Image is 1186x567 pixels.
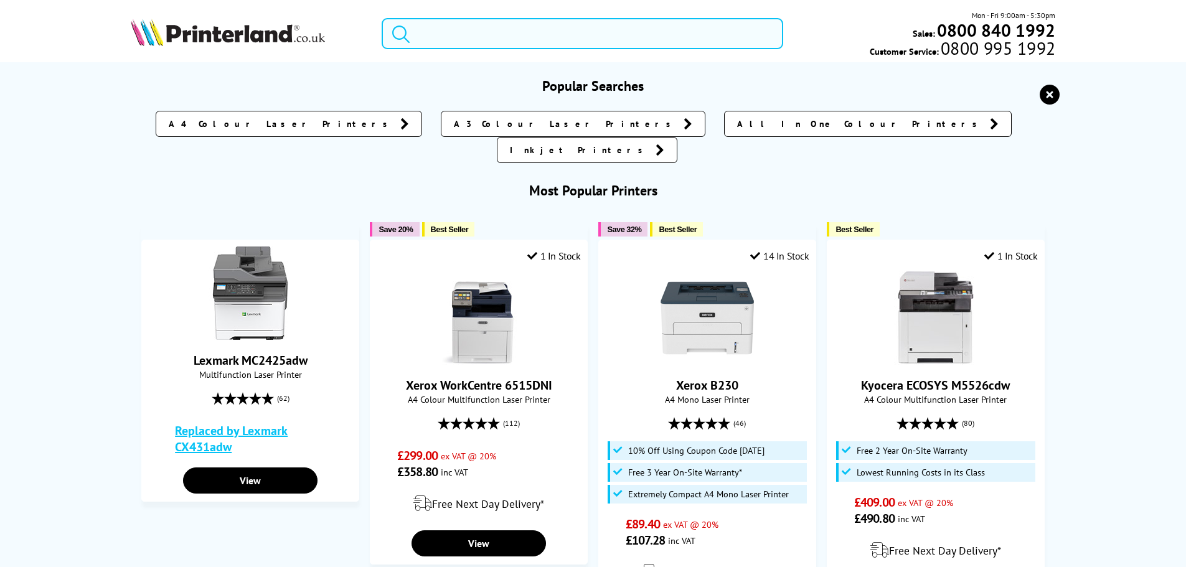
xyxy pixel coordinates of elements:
span: £358.80 [397,464,438,480]
a: Kyocera ECOSYS M5526cdw [889,355,982,367]
span: A4 Mono Laser Printer [605,393,809,405]
button: Save 32% [598,222,647,237]
a: A4 Colour Laser Printers [156,111,422,137]
span: Save 32% [607,225,641,234]
a: All In One Colour Printers [724,111,1012,137]
button: Best Seller [422,222,475,237]
a: Lexmark MC2425adw [204,330,297,342]
span: £107.28 [626,532,665,548]
div: 1 In Stock [984,250,1038,262]
a: View [412,530,546,556]
h3: Most Popular Printers [131,182,1056,199]
img: Lexmark MC2425adw [204,246,297,340]
span: (46) [733,411,746,435]
a: Xerox B230 [676,377,738,393]
span: Best Seller [659,225,697,234]
img: Xerox WorkCentre 6515DNI [432,271,525,365]
span: £409.00 [854,494,895,510]
img: Printerland Logo [131,19,325,46]
span: ex VAT @ 20% [898,497,953,508]
input: S [382,18,783,49]
span: inc VAT [668,535,695,546]
span: ex VAT @ 20% [663,518,718,530]
div: modal_delivery [377,486,580,521]
a: Printerland Logo [131,19,367,49]
span: inc VAT [898,513,925,525]
div: 14 In Stock [750,250,809,262]
b: 0800 840 1992 [937,19,1055,42]
button: Best Seller [827,222,880,237]
span: A4 Colour Multifunction Laser Printer [377,393,580,405]
span: Customer Service: [870,42,1055,57]
span: Multifunction Laser Printer [148,368,352,380]
span: Save 20% [379,225,413,234]
span: £490.80 [854,510,895,527]
a: A3 Colour Laser Printers [441,111,705,137]
span: Best Seller [835,225,873,234]
span: Extremely Compact A4 Mono Laser Printer [628,489,789,499]
span: ex VAT @ 20% [441,450,496,462]
span: Mon - Fri 9:00am - 5:30pm [972,9,1055,21]
span: (80) [962,411,974,435]
span: A3 Colour Laser Printers [454,118,677,130]
span: All In One Colour Printers [737,118,984,130]
span: inc VAT [441,466,468,478]
span: A4 Colour Laser Printers [169,118,394,130]
a: Kyocera ECOSYS M5526cdw [861,377,1010,393]
h3: Popular Searches [131,77,1056,95]
a: Replaced by Lexmark CX431adw [175,423,332,455]
span: Free 2 Year On-Site Warranty [857,446,967,456]
span: (112) [503,411,520,435]
a: Lexmark MC2425adw [194,352,308,368]
span: Free 3 Year On-Site Warranty* [628,467,742,477]
div: 1 In Stock [527,250,581,262]
span: Inkjet Printers [510,144,649,156]
span: (62) [277,387,289,410]
span: £299.00 [397,448,438,464]
span: 10% Off Using Coupon Code [DATE] [628,446,765,456]
button: Best Seller [650,222,703,237]
a: Xerox WorkCentre 6515DNI [432,355,525,367]
a: Xerox B230 [661,355,754,367]
span: £89.40 [626,516,660,532]
span: A4 Colour Multifunction Laser Printer [834,393,1037,405]
a: 0800 840 1992 [935,24,1055,36]
img: Xerox B230 [661,271,754,365]
img: Kyocera ECOSYS M5526cdw [889,271,982,365]
span: Best Seller [431,225,469,234]
span: Lowest Running Costs in its Class [857,467,985,477]
a: Xerox WorkCentre 6515DNI [406,377,552,393]
a: Inkjet Printers [497,137,677,163]
button: Save 20% [370,222,419,237]
span: Sales: [913,27,935,39]
span: 0800 995 1992 [939,42,1055,54]
a: View [183,467,318,494]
